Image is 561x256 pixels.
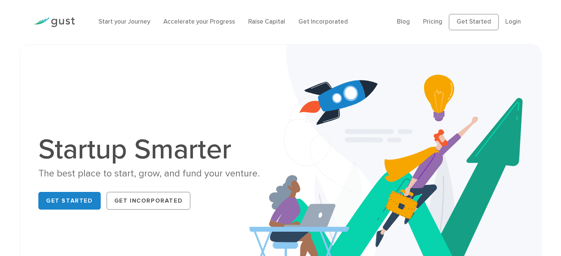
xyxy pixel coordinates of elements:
a: Get Incorporated [107,192,191,210]
a: Get Incorporated [298,18,348,25]
a: Start your Journey [98,18,150,25]
a: Accelerate your Progress [163,18,235,25]
a: Raise Capital [248,18,285,25]
img: Gust Logo [34,17,75,27]
a: Get Started [449,14,499,30]
a: Get Started [38,192,101,210]
a: Pricing [423,18,442,25]
a: Blog [397,18,410,25]
div: The best place to start, grow, and fund your venture. [38,167,275,180]
a: Login [505,18,521,25]
h1: Startup Smarter [38,136,275,164]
